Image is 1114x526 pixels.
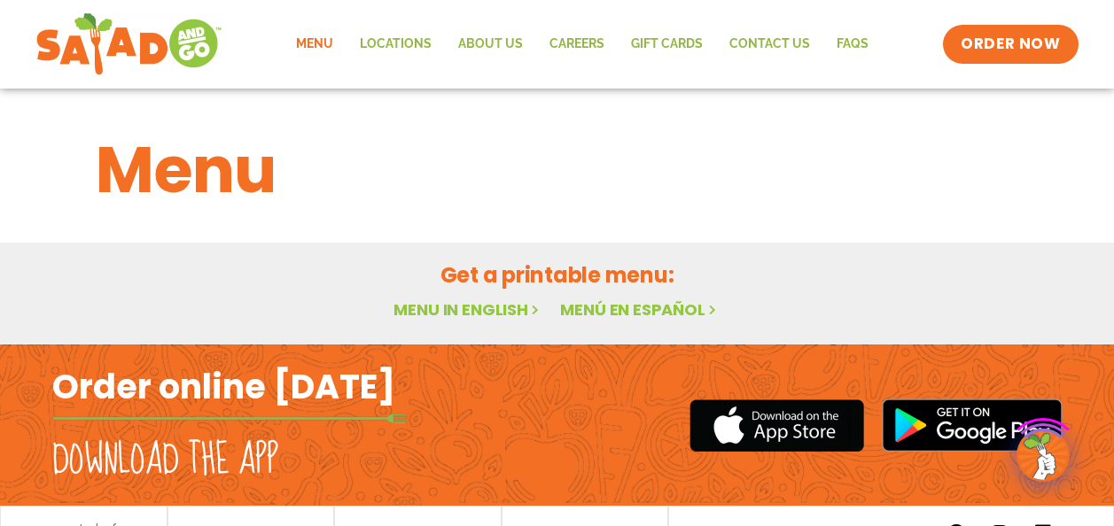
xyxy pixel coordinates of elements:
a: GIFT CARDS [618,24,716,65]
a: About Us [445,24,536,65]
a: Locations [347,24,445,65]
h2: Order online [DATE] [52,365,395,408]
nav: Menu [283,24,882,65]
img: fork [52,414,407,423]
a: Menú en español [560,298,720,321]
img: appstore [689,397,864,454]
a: Careers [536,24,618,65]
a: ORDER NOW [943,25,1078,64]
a: Contact Us [716,24,823,65]
img: new-SAG-logo-768×292 [35,9,222,80]
a: Menu [283,24,347,65]
h2: Get a printable menu: [96,259,1019,290]
h2: Download the app [52,436,278,485]
a: Menu in English [393,298,542,321]
h1: Menu [96,122,1019,218]
a: FAQs [823,24,882,65]
span: ORDER NOW [961,34,1060,55]
img: google_play [882,398,1063,452]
